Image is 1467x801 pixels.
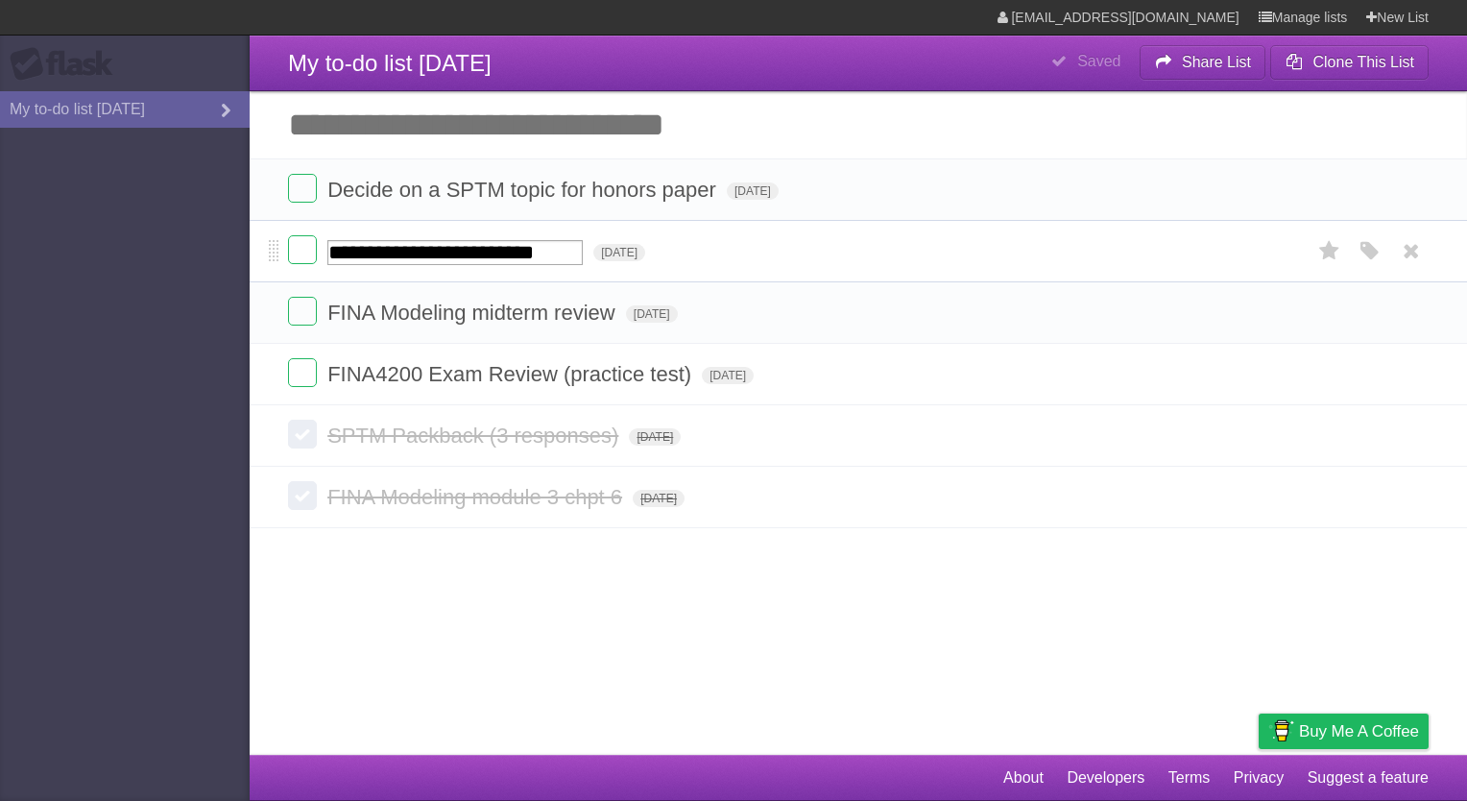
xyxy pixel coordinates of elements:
label: Done [288,235,317,264]
span: [DATE] [702,367,754,384]
b: Saved [1077,53,1120,69]
label: Star task [1311,235,1348,267]
span: Buy me a coffee [1299,715,1419,748]
div: Flask [10,47,125,82]
span: [DATE] [629,428,681,446]
span: [DATE] [593,244,645,261]
label: Done [288,420,317,449]
label: Done [288,481,317,510]
span: [DATE] [633,490,685,507]
a: Suggest a feature [1308,760,1429,796]
label: Done [288,297,317,326]
span: [DATE] [727,182,779,200]
a: Privacy [1234,760,1284,796]
a: Buy me a coffee [1259,714,1429,749]
span: [DATE] [626,305,678,323]
span: SPTM Packback (3 responses) [327,424,623,448]
span: FINA4200 Exam Review (practice test) [327,362,696,386]
span: FINA Modeling midterm review [327,301,620,325]
a: Developers [1067,760,1144,796]
button: Share List [1140,45,1266,80]
b: Share List [1182,54,1251,70]
b: Clone This List [1312,54,1414,70]
label: Done [288,358,317,387]
span: My to-do list [DATE] [288,50,492,76]
span: Decide on a SPTM topic for honors paper [327,178,721,202]
a: Terms [1168,760,1211,796]
a: About [1003,760,1044,796]
label: Done [288,174,317,203]
button: Clone This List [1270,45,1429,80]
img: Buy me a coffee [1268,715,1294,747]
span: FINA Modeling module 3 chpt 6 [327,485,627,509]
